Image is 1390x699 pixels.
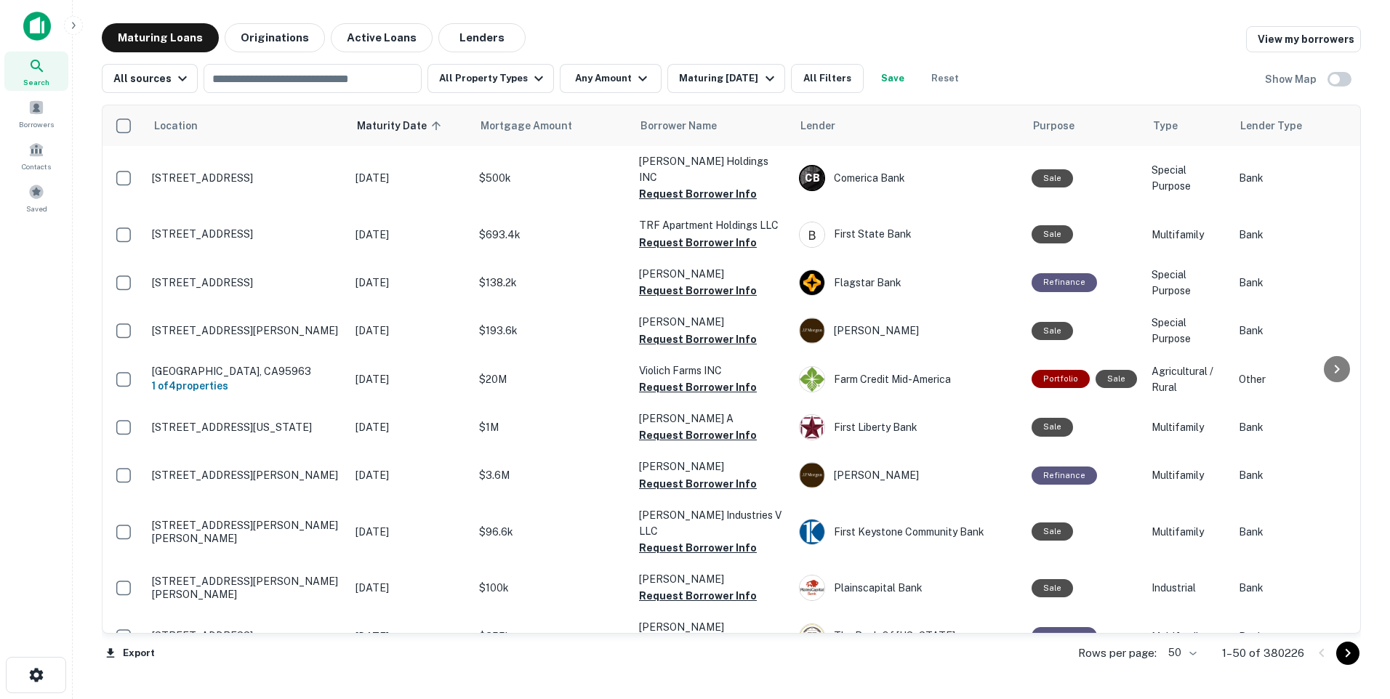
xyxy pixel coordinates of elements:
span: Location [153,117,198,134]
div: First Keystone Community Bank [799,519,1017,545]
img: picture [800,520,824,544]
button: Active Loans [331,23,433,52]
p: Bank [1239,467,1355,483]
p: Multifamily [1152,227,1224,243]
p: $100k [479,580,624,596]
iframe: Chat Widget [1317,583,1390,652]
span: Type [1153,117,1178,134]
a: Borrowers [4,94,68,133]
p: 1–50 of 380226 [1222,645,1304,662]
p: TRF Apartment Holdings LLC [639,217,784,233]
th: Lender [792,105,1024,146]
div: 50 [1162,642,1199,663]
p: Special Purpose [1152,315,1224,347]
img: bankfsb.com.png [800,222,824,247]
p: [PERSON_NAME] [639,314,784,330]
button: Request Borrower Info [639,379,757,396]
a: Search [4,52,68,91]
th: Location [145,105,348,146]
p: [STREET_ADDRESS] [152,171,341,185]
th: Purpose [1024,105,1144,146]
img: capitalize-icon.png [23,12,51,41]
p: [PERSON_NAME] [639,571,784,587]
p: [DATE] [355,629,465,645]
p: Special Purpose [1152,267,1224,299]
th: Borrower Name [632,105,792,146]
p: [DATE] [355,419,465,435]
button: All Filters [791,64,864,93]
p: [DATE] [355,275,465,291]
p: [PERSON_NAME] [639,266,784,282]
div: Sale [1032,169,1073,187]
span: Search [23,76,49,88]
div: All sources [113,70,191,87]
p: Bank [1239,629,1355,645]
a: Saved [4,178,68,217]
p: Agricultural / Rural [1152,363,1224,395]
th: Type [1144,105,1232,146]
div: Sale [1032,579,1073,597]
img: picture [800,367,824,392]
p: Bank [1239,580,1355,596]
p: [STREET_ADDRESS] [152,227,341,241]
p: Violich Farms INC [639,363,784,379]
p: Rows per page: [1078,645,1157,662]
th: Maturity Date [348,105,472,146]
button: Request Borrower Info [639,234,757,251]
a: View my borrowers [1246,26,1361,52]
div: [PERSON_NAME] [799,318,1017,344]
p: [STREET_ADDRESS][PERSON_NAME][PERSON_NAME] [152,519,341,545]
p: [DATE] [355,524,465,540]
p: [STREET_ADDRESS] [152,276,341,289]
th: Mortgage Amount [472,105,632,146]
p: $355k [479,629,624,645]
p: Bank [1239,323,1355,339]
p: Multifamily [1152,629,1224,645]
p: Bank [1239,419,1355,435]
p: Industrial [1152,580,1224,596]
span: Lender Type [1240,117,1302,134]
img: picture [800,463,824,488]
p: Multifamily [1152,467,1224,483]
div: First State Bank [799,222,1017,248]
p: $138.2k [479,275,624,291]
p: Bank [1239,170,1355,186]
h6: Show Map [1265,71,1319,87]
img: picture [800,270,824,295]
p: [STREET_ADDRESS][PERSON_NAME] [152,469,341,482]
div: Sale [1032,322,1073,340]
div: Plainscapital Bank [799,575,1017,601]
div: This loan purpose was for refinancing [1032,627,1097,645]
p: [STREET_ADDRESS][PERSON_NAME][PERSON_NAME] [152,575,341,601]
p: $1M [479,419,624,435]
button: All sources [102,64,198,93]
p: [PERSON_NAME] A [639,411,784,427]
button: Request Borrower Info [639,539,757,557]
span: Borrowers [19,118,54,130]
button: Go to next page [1336,642,1359,665]
p: $693.4k [479,227,624,243]
button: Request Borrower Info [639,427,757,444]
button: Any Amount [560,64,662,93]
button: Save your search to get updates of matches that match your search criteria. [869,64,916,93]
img: picture [800,575,824,600]
p: Other [1239,371,1355,387]
p: Bank [1239,524,1355,540]
div: This is a portfolio loan with 4 properties [1032,370,1090,388]
span: Contacts [22,161,51,172]
div: Sale [1032,225,1073,243]
p: $20M [479,371,624,387]
span: Saved [26,203,47,214]
button: Request Borrower Info [639,185,757,203]
p: [GEOGRAPHIC_DATA], CA95963 [152,365,341,378]
div: First Liberty Bank [799,414,1017,440]
p: [STREET_ADDRESS] [152,629,341,642]
p: [STREET_ADDRESS][US_STATE] [152,421,341,434]
th: Lender Type [1232,105,1362,146]
button: Maturing Loans [102,23,219,52]
p: Multifamily [1152,419,1224,435]
p: [PERSON_NAME] [639,619,784,635]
